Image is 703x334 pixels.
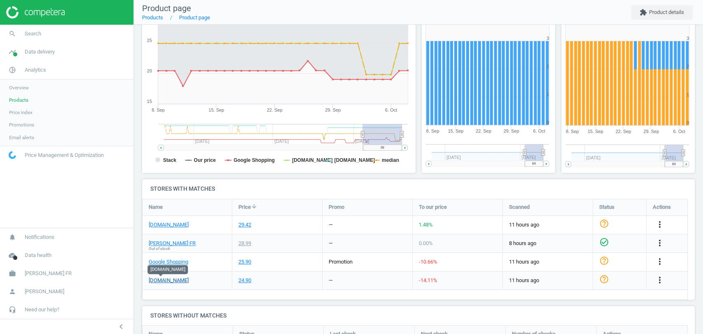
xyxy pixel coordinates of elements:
text: 2 [687,64,689,69]
span: -14.11 % [419,277,437,283]
span: Status [599,203,614,211]
text: 20 [147,68,152,73]
tspan: 22. Sep [267,107,283,112]
button: extensionProduct details [631,5,693,20]
tspan: 15. Sep [208,107,224,112]
tspan: 8. Sep [565,129,579,134]
i: more_vert [655,220,665,229]
div: 28.99 [238,240,251,247]
i: notifications [5,229,20,245]
a: Google Shopping [149,258,188,266]
h4: Stores with matches [142,179,695,199]
span: Promo [329,203,344,211]
div: — [329,221,333,229]
span: Price [238,203,251,211]
div: 24.90 [238,277,251,284]
span: Product page [142,3,191,13]
span: Overview [9,84,29,91]
div: 29.42 [238,221,251,229]
span: Price Management & Optimization [25,152,104,159]
tspan: 8. Sep [426,129,439,134]
span: Analytics [25,66,46,74]
tspan: 8. Sep [152,107,165,112]
i: help_outline [599,219,609,229]
img: wGWNvw8QSZomAAAAABJRU5ErkJggg== [9,151,16,159]
i: person [5,284,20,299]
a: [DOMAIN_NAME] [149,221,189,229]
img: ajHJNr6hYgQAAAAASUVORK5CYII= [6,6,65,19]
i: pie_chart_outlined [5,62,20,78]
i: help_outline [599,256,609,266]
tspan: 22. Sep [615,129,631,134]
span: Data health [25,252,51,259]
text: 0 [687,120,689,125]
tspan: 29. Sep [325,107,341,112]
i: chevron_left [116,322,126,332]
a: Product page [179,14,210,21]
text: 15 [147,99,152,104]
span: To our price [419,203,447,211]
i: arrow_downward [251,203,257,210]
button: more_vert [655,238,665,249]
tspan: Google Shopping [234,157,275,163]
tspan: 22. Sep [476,129,491,134]
h4: Stores without matches [142,306,695,325]
tspan: median [382,157,399,163]
span: 8 hours ago [509,240,586,247]
tspan: 6. Oct [385,107,397,112]
text: 25 [147,38,152,43]
span: [PERSON_NAME] [25,288,64,295]
a: [PERSON_NAME] FR [149,240,196,247]
i: search [5,26,20,42]
span: Out of stock [149,246,170,252]
tspan: Stack [163,157,176,163]
div: — [329,277,333,284]
span: 11 hours ago [509,221,586,229]
button: more_vert [655,275,665,286]
span: Data delivery [25,48,55,56]
a: [DOMAIN_NAME] [149,277,189,284]
tspan: 29. Sep [643,129,659,134]
i: extension [640,9,647,16]
tspan: 29. Sep [504,129,519,134]
span: Promotions [9,121,34,128]
i: more_vert [655,275,665,285]
button: more_vert [655,257,665,267]
i: help_outline [599,274,609,284]
button: chevron_left [111,321,131,332]
text: 0 [547,120,549,125]
i: timeline [5,44,20,60]
span: Price index [9,109,33,116]
tspan: 6. Oct [533,129,545,134]
div: [DOMAIN_NAME] [147,265,188,274]
i: headset_mic [5,302,20,318]
span: 0.00 % [419,240,433,246]
span: [PERSON_NAME] FR [25,270,72,277]
span: 11 hours ago [509,258,586,266]
span: Actions [653,203,671,211]
span: Scanned [509,203,530,211]
text: 3 [687,36,689,41]
i: more_vert [655,238,665,248]
i: work [5,266,20,281]
tspan: 6. Oct [673,129,685,134]
div: 25.90 [238,258,251,266]
div: — [329,240,333,247]
span: promotion [329,259,353,265]
tspan: 15. Sep [587,129,603,134]
tspan: [DOMAIN_NAME] [334,157,375,163]
tspan: [DOMAIN_NAME] [292,157,333,163]
span: -10.66 % [419,259,437,265]
tspan: 15. Sep [448,129,463,134]
text: 1 [687,92,689,97]
span: Products [9,97,28,103]
span: Search [25,30,41,37]
text: 1 [547,92,549,97]
span: 11 hours ago [509,277,586,284]
a: Products [142,14,163,21]
text: 2 [547,64,549,69]
span: Name [149,203,163,211]
span: Email alerts [9,134,34,141]
span: Need our help? [25,306,59,313]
